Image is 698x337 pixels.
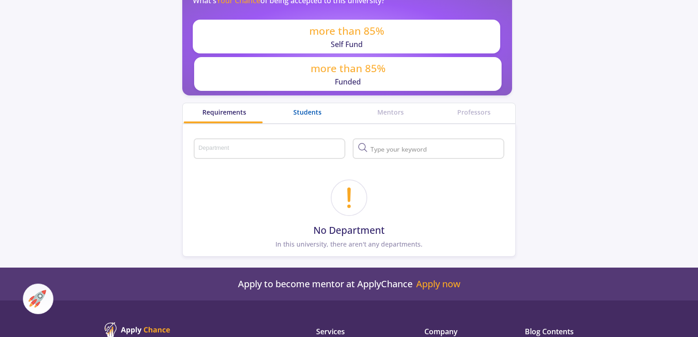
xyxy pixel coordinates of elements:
a: Students [266,107,349,117]
input: Type your keyword [368,145,502,153]
a: Apply now [416,279,460,290]
span: Blog Contents [525,326,593,337]
span: Company [424,326,496,337]
p: Self Fund [331,39,363,50]
p: No Department [313,223,385,238]
a: Mentors [349,107,432,117]
a: Professors [432,107,515,117]
p: more than 85% [311,61,386,76]
p: Funded [335,76,361,87]
img: ac-market [28,290,46,308]
img: ApplyChance logo [105,322,170,337]
p: more than 85% [309,23,384,39]
a: Requirements [183,107,266,117]
span: Services [316,326,395,337]
span: In this university, there aren't any departments. [275,240,423,248]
